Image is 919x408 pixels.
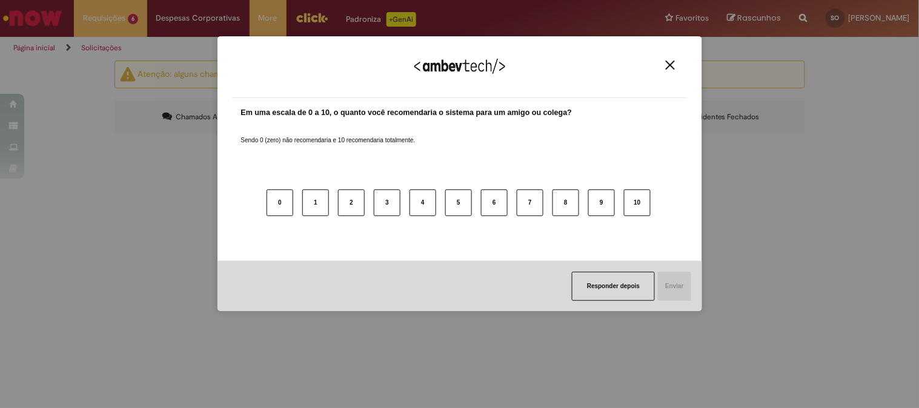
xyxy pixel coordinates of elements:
[445,189,472,216] button: 5
[410,189,436,216] button: 4
[624,189,651,216] button: 10
[572,272,655,301] button: Responder depois
[552,189,579,216] button: 8
[666,61,675,70] img: Close
[517,189,543,216] button: 7
[481,189,508,216] button: 6
[241,107,572,119] label: Em uma escala de 0 a 10, o quanto você recomendaria o sistema para um amigo ou colega?
[302,189,329,216] button: 1
[374,189,400,216] button: 3
[241,122,416,145] label: Sendo 0 (zero) não recomendaria e 10 recomendaria totalmente.
[267,189,293,216] button: 0
[588,189,615,216] button: 9
[338,189,365,216] button: 2
[414,59,505,74] img: Logo Ambevtech
[662,60,678,70] button: Close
